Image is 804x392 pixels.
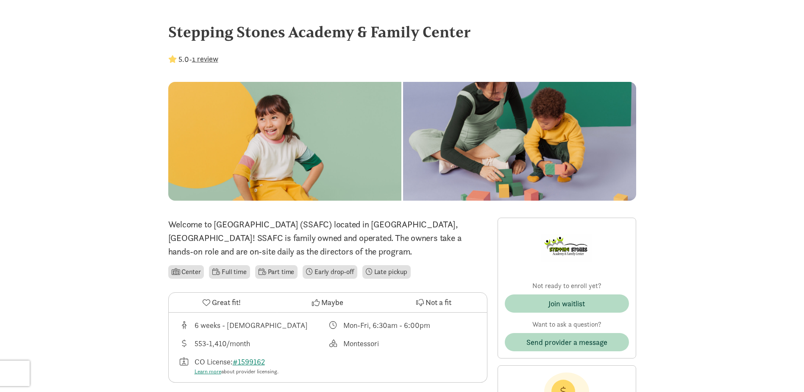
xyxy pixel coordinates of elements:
button: Join waitlist [505,294,629,313]
div: This provider's education philosophy [328,338,477,349]
div: Class schedule [328,319,477,331]
p: Not ready to enroll yet? [505,281,629,291]
li: Part time [255,265,298,279]
div: CO License: [195,356,278,376]
div: - [168,53,218,65]
button: Great fit! [169,293,275,312]
div: about provider licensing. [195,367,278,376]
li: Early drop-off [303,265,357,279]
img: Provider logo [541,225,592,271]
div: Average tuition for this program [179,338,328,349]
p: Want to ask a question? [505,319,629,330]
button: Not a fit [381,293,487,312]
p: Welcome to [GEOGRAPHIC_DATA] (SSAFC) located in [GEOGRAPHIC_DATA], [GEOGRAPHIC_DATA]! SSAFC is fa... [168,218,487,258]
div: Age range for children that this provider cares for [179,319,328,331]
li: Late pickup [362,265,411,279]
div: Montessori [343,338,379,349]
li: Center [168,265,204,279]
a: Learn more [195,368,221,375]
span: Send provider a message [526,336,607,348]
div: Mon-Fri, 6:30am - 6:00pm [343,319,430,331]
button: 1 review [192,53,218,64]
div: 6 weeks - [DEMOGRAPHIC_DATA] [195,319,308,331]
div: 553-1,410/month [195,338,250,349]
span: Not a fit [426,297,451,308]
span: Maybe [321,297,343,308]
strong: 5.0 [178,54,189,64]
button: Send provider a message [505,333,629,351]
div: Join waitlist [548,298,585,309]
span: Great fit! [212,297,241,308]
div: License number [179,356,328,376]
div: Stepping Stones Academy & Family Center [168,20,636,43]
li: Full time [209,265,250,279]
a: #1599162 [233,357,265,367]
button: Maybe [275,293,381,312]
